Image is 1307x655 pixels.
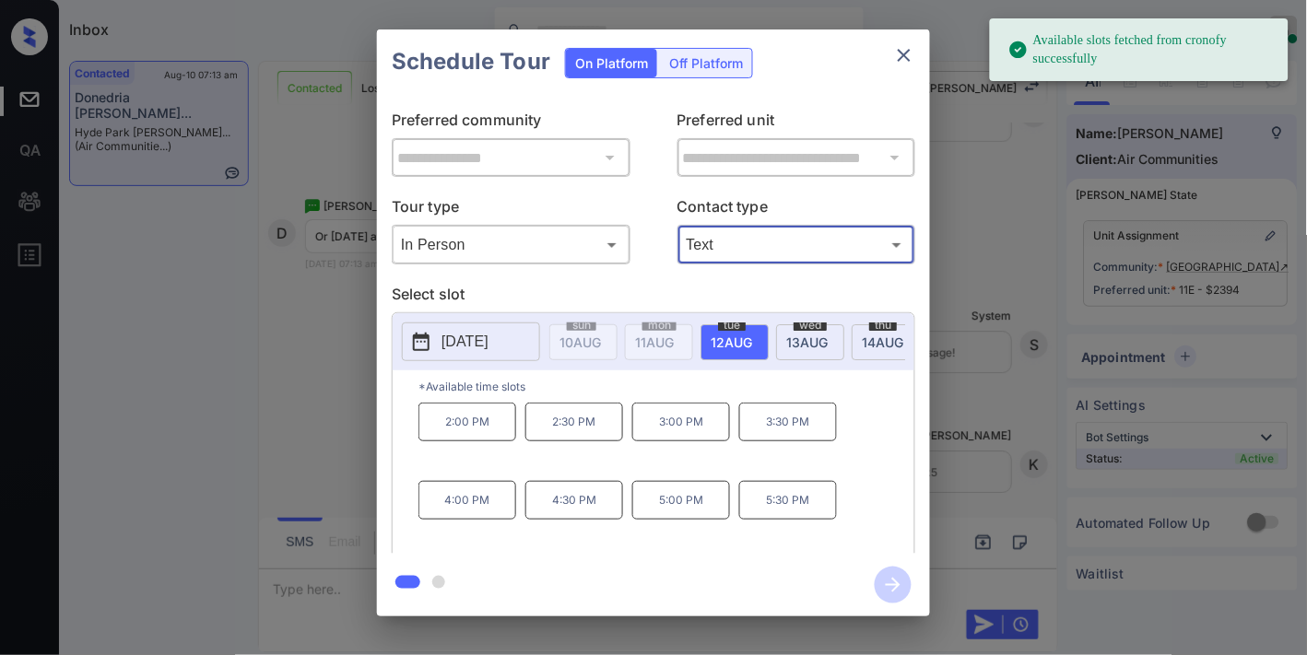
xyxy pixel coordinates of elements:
[794,320,827,331] span: wed
[718,320,746,331] span: tue
[392,195,630,225] p: Tour type
[377,29,565,94] h2: Schedule Tour
[852,324,920,360] div: date-select
[711,334,752,350] span: 12 AUG
[786,334,828,350] span: 13 AUG
[677,109,916,138] p: Preferred unit
[739,403,837,441] p: 3:30 PM
[869,320,897,331] span: thu
[525,481,623,520] p: 4:30 PM
[632,403,730,441] p: 3:00 PM
[886,37,923,74] button: close
[525,403,623,441] p: 2:30 PM
[442,331,489,353] p: [DATE]
[396,229,626,260] div: In Person
[701,324,769,360] div: date-select
[418,370,914,403] p: *Available time slots
[660,49,752,77] div: Off Platform
[1008,24,1274,76] div: Available slots fetched from cronofy successfully
[632,481,730,520] p: 5:00 PM
[566,49,657,77] div: On Platform
[677,195,916,225] p: Contact type
[682,229,912,260] div: Text
[862,334,903,350] span: 14 AUG
[418,403,516,441] p: 2:00 PM
[402,322,540,361] button: [DATE]
[392,283,915,312] p: Select slot
[392,109,630,138] p: Preferred community
[776,324,844,360] div: date-select
[739,481,837,520] p: 5:30 PM
[418,481,516,520] p: 4:00 PM
[864,561,923,609] button: btn-next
